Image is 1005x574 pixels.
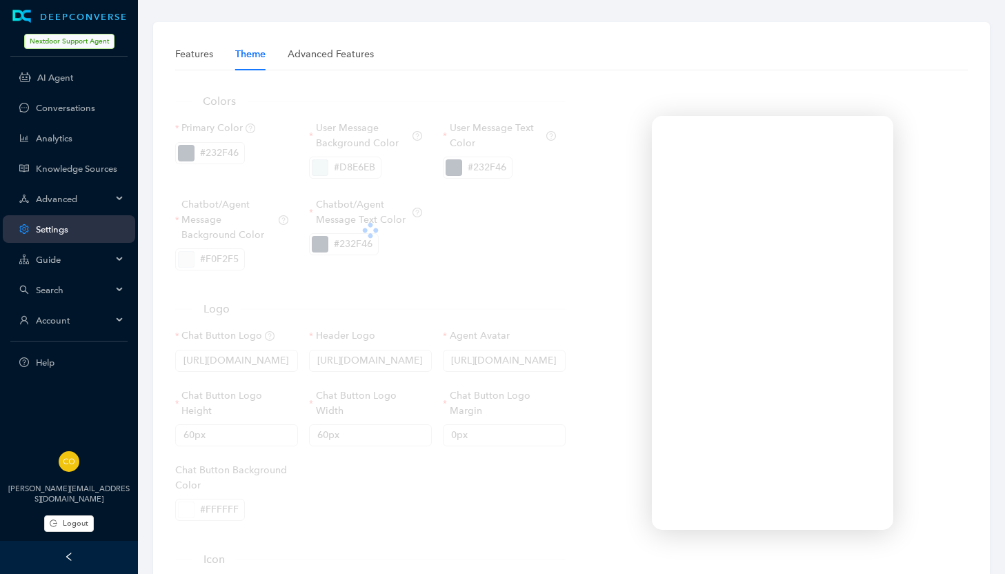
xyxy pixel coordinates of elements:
span: search [19,285,29,295]
span: Guide [36,255,112,265]
span: Logout [63,517,88,529]
span: question-circle [19,357,29,367]
a: LogoDEEPCONVERSE [3,10,135,23]
button: Logout [44,515,94,532]
span: user [19,315,29,325]
iframe: iframe [652,116,893,530]
span: Help [36,357,124,368]
div: Theme [235,47,266,62]
span: deployment-unit [19,194,29,204]
div: Features [175,47,213,62]
a: AI Agent [37,72,124,83]
span: Nextdoor Support Agent [24,34,115,49]
a: Analytics [36,133,124,143]
span: Search [36,285,112,295]
a: Settings [36,224,124,235]
span: logout [50,519,57,527]
img: 9bd6fc8dc59eafe68b94aecc33e6c356 [59,451,79,472]
span: Account [36,315,112,326]
span: Advanced [36,194,112,204]
a: Conversations [36,103,124,113]
a: Knowledge Sources [36,164,124,174]
div: Advanced Features [288,47,374,62]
